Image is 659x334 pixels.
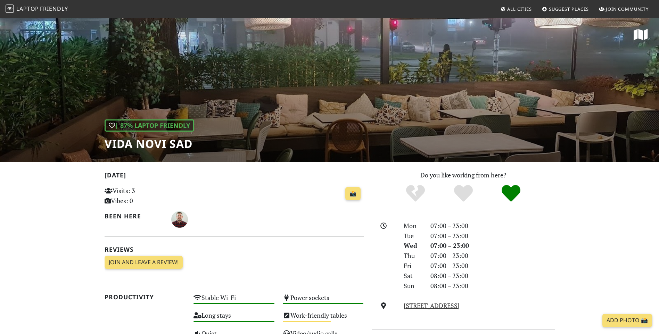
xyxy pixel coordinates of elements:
[426,221,559,231] div: 07:00 – 23:00
[392,184,439,203] div: No
[105,172,364,182] h2: [DATE]
[345,187,361,200] a: 📸
[404,301,460,310] a: [STREET_ADDRESS]
[171,211,188,228] img: 4123-aleksandar.jpg
[399,271,426,281] div: Sat
[399,231,426,241] div: Tue
[426,271,559,281] div: 08:00 – 23:00
[6,3,68,15] a: LaptopFriendly LaptopFriendly
[399,241,426,251] div: Wed
[426,251,559,261] div: 07:00 – 23:00
[426,261,559,271] div: 07:00 – 23:00
[602,314,652,327] a: Add Photo 📸
[596,3,651,15] a: Join Community
[279,310,368,327] div: Work-friendly tables
[105,212,163,220] h2: Been here
[606,6,649,12] span: Join Community
[171,215,188,223] span: Aleksandar Čolić
[105,293,186,301] h2: Productivity
[16,5,39,12] span: Laptop
[105,137,194,150] h1: Vida Novi Sad
[426,281,559,291] div: 08:00 – 23:00
[372,170,555,180] p: Do you like working from here?
[549,6,589,12] span: Suggest Places
[497,3,535,15] a: All Cities
[507,6,532,12] span: All Cities
[539,3,592,15] a: Suggest Places
[399,261,426,271] div: Fri
[189,310,279,327] div: Long stays
[189,292,279,310] div: Stable Wi-Fi
[399,281,426,291] div: Sun
[40,5,68,12] span: Friendly
[487,184,535,203] div: Definitely!
[279,292,368,310] div: Power sockets
[105,186,186,206] p: Visits: 3 Vibes: 0
[6,5,14,13] img: LaptopFriendly
[439,184,487,203] div: Yes
[399,221,426,231] div: Mon
[399,251,426,261] div: Thu
[426,241,559,251] div: 07:00 – 23:00
[105,246,364,253] h2: Reviews
[426,231,559,241] div: 07:00 – 23:00
[105,119,194,132] div: | 87% Laptop Friendly
[105,256,183,269] a: Join and leave a review!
